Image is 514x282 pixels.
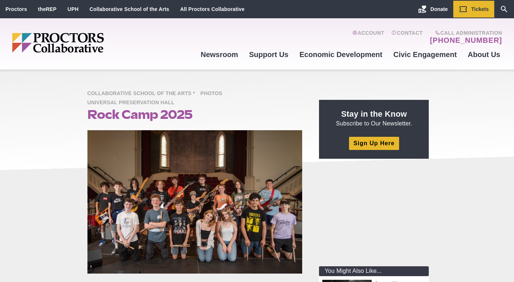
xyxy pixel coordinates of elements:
[471,6,489,12] span: Tickets
[319,266,429,276] div: You Might Also Like...
[341,109,407,119] strong: Stay in the Know
[494,1,514,18] a: Search
[391,30,423,45] a: Contact
[87,89,199,98] span: Collaborative School of the Arts *
[200,90,226,96] a: Photos
[453,1,494,18] a: Tickets
[352,30,384,45] a: Account
[428,30,502,36] span: Call Administration
[90,6,169,12] a: Collaborative School of the Arts
[5,6,27,12] a: Proctors
[12,33,160,53] img: Proctors logo
[319,168,429,259] iframe: Advertisement
[200,89,226,98] span: Photos
[87,98,178,108] span: Universal Preservation Hall
[195,45,243,64] a: Newsroom
[413,1,453,18] a: Donate
[87,99,178,105] a: Universal Preservation Hall
[87,90,199,96] a: Collaborative School of the Arts *
[328,109,420,128] p: Subscribe to Our Newsletter.
[430,36,502,45] a: [PHONE_NUMBER]
[349,137,399,150] a: Sign Up Here
[294,45,388,64] a: Economic Development
[68,6,79,12] a: UPH
[388,45,462,64] a: Civic Engagement
[38,6,57,12] a: theREP
[244,45,294,64] a: Support Us
[462,45,506,64] a: About Us
[87,108,303,121] h1: Rock Camp 2025
[431,6,448,12] span: Donate
[180,6,244,12] a: All Proctors Collaborative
